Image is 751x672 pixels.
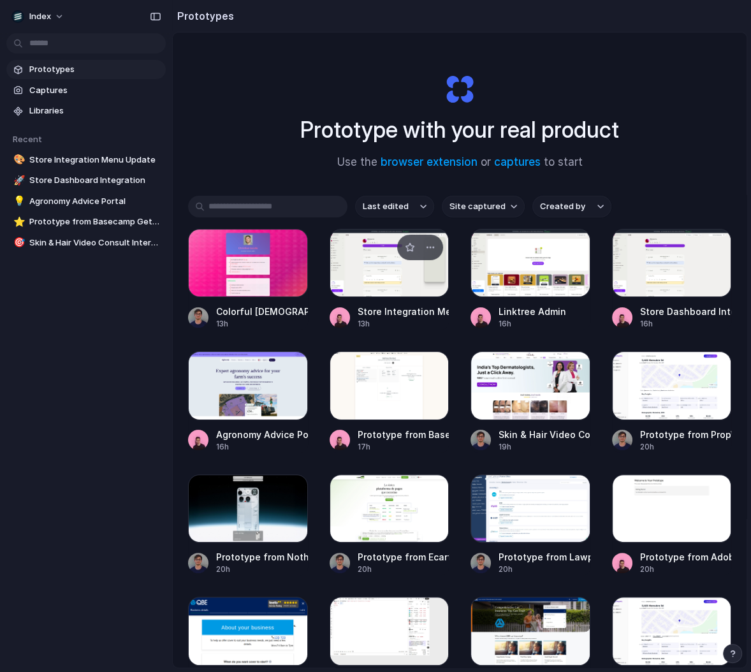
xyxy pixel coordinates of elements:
[442,196,525,217] button: Site captured
[612,474,732,575] a: Prototype from Adobe ExpressPrototype from Adobe Express20h
[6,101,166,121] a: Libraries
[6,192,166,211] a: 💡Agronomy Advice Portal
[29,174,161,187] span: Store Dashboard Integration
[640,305,732,318] div: Store Dashboard Integration
[216,318,308,330] div: 13h
[29,154,161,166] span: Store Integration Menu Update
[499,428,590,441] div: Skin & Hair Video Consult Interface
[188,351,308,452] a: Agronomy Advice PortalAgronomy Advice Portal16h
[470,351,590,452] a: Skin & Hair Video Consult InterfaceSkin & Hair Video Consult Interface19h
[6,81,166,100] a: Captures
[216,428,308,441] div: Agronomy Advice Portal
[494,156,541,168] a: captures
[358,318,449,330] div: 13h
[612,351,732,452] a: Prototype from PropWiz Insights MaroubraPrototype from PropWiz Insights Maroubra20h
[470,474,590,575] a: Prototype from Lawpath Partner OffersPrototype from Lawpath Partner Offers20h
[13,152,22,167] div: 🎨
[172,8,234,24] h2: Prototypes
[358,428,449,441] div: Prototype from Basecamp Getting Started
[6,6,71,27] button: Index
[358,441,449,453] div: 17h
[29,195,161,208] span: Agronomy Advice Portal
[13,134,42,144] span: Recent
[540,200,585,213] span: Created by
[640,428,732,441] div: Prototype from PropWiz Insights Maroubra
[29,105,161,117] span: Libraries
[470,229,590,330] a: Linktree AdminLinktree Admin16h
[216,305,308,318] div: Colorful [DEMOGRAPHIC_DATA][PERSON_NAME] Site
[330,474,449,575] a: Prototype from Ecart Pay — Online Payment PlatformPrototype from Ecart Pay — Online Payment Platf...
[13,194,22,208] div: 💡
[11,174,24,187] button: 🚀
[381,156,478,168] a: browser extension
[29,63,161,76] span: Prototypes
[188,229,308,330] a: Colorful Christian Iacullo SiteColorful [DEMOGRAPHIC_DATA][PERSON_NAME] Site13h
[216,441,308,453] div: 16h
[13,173,22,188] div: 🚀
[13,215,22,230] div: ⭐
[640,441,732,453] div: 20h
[13,235,22,250] div: 🎯
[6,233,166,252] a: 🎯Skin & Hair Video Consult Interface
[300,113,619,147] h1: Prototype with your real product
[29,84,161,97] span: Captures
[216,550,308,564] div: Prototype from Nothing IN
[216,564,308,575] div: 20h
[358,305,449,318] div: Store Integration Menu Update
[358,564,449,575] div: 20h
[499,305,566,318] div: Linktree Admin
[449,200,506,213] span: Site captured
[11,195,24,208] button: 💡
[6,212,166,231] a: ⭐Prototype from Basecamp Getting Started
[363,200,409,213] span: Last edited
[337,154,583,171] span: Use the or to start
[358,550,449,564] div: Prototype from Ecart Pay — Online Payment Platform
[532,196,611,217] button: Created by
[330,229,449,330] a: Store Integration Menu UpdateStore Integration Menu Update13h
[6,60,166,79] a: Prototypes
[29,10,51,23] span: Index
[29,237,161,249] span: Skin & Hair Video Consult Interface
[355,196,434,217] button: Last edited
[499,318,566,330] div: 16h
[6,150,166,170] a: 🎨Store Integration Menu Update
[640,318,732,330] div: 16h
[640,550,732,564] div: Prototype from Adobe Express
[330,351,449,452] a: Prototype from Basecamp Getting StartedPrototype from Basecamp Getting Started17h
[11,154,24,166] button: 🎨
[612,229,732,330] a: Store Dashboard IntegrationStore Dashboard Integration16h
[640,564,732,575] div: 20h
[499,550,590,564] div: Prototype from Lawpath Partner Offers
[29,215,161,228] span: Prototype from Basecamp Getting Started
[188,474,308,575] a: Prototype from Nothing INPrototype from Nothing IN20h
[11,215,24,228] button: ⭐
[11,237,24,249] button: 🎯
[6,171,166,190] a: 🚀Store Dashboard Integration
[499,564,590,575] div: 20h
[499,441,590,453] div: 19h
